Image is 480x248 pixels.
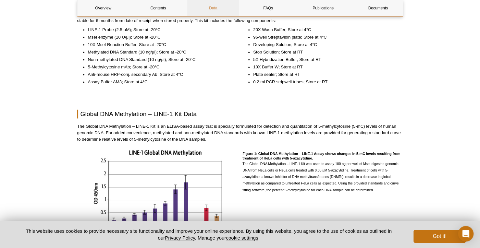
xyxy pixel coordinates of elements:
li: Developing Solution; Store at 4°C [253,41,397,48]
h2: Global DNA Methylation – LINE-1 Kit Data [77,110,403,118]
li: 5X Hybridization Buffer; Store at RT [253,56,397,63]
h4: Figure 1: Global DNA Methylation – LINE-1 Assay shows changes in 5-mC levels resulting from treat... [242,149,403,160]
li: Anti-mouse HRP-conj. secondary Ab; Store at 4°C [88,71,231,78]
p: The Global DNA Methylation – LINE-1 Kit is an ELISA-based assay that is specially formulated for ... [77,123,403,143]
a: Publications [297,0,349,16]
li: 0.2 ml PCR stripwell tubes; Store at RT [253,79,397,85]
li: Stop Solution; Store at RT [253,49,397,55]
li: Assay Buffer AM3; Store at 4°C [88,79,231,85]
div: Open Intercom Messenger [458,226,474,242]
span: The Global DNA Methylation – LINE-1 Kit was used to assay 100 ng per well of MseI digested genomi... [242,162,399,192]
li: 5-Methylcytosine mAb; Store at -20°C [88,64,231,70]
li: 96-well Streptavidin plate; Store at 4°C [253,34,397,41]
li: Non-methylated DNA Standard (10 ng/μl); Store at -20°C [88,56,231,63]
li: Methylated DNA Standard (10 ng/μl); Store at -20°C [88,49,231,55]
a: Data [187,0,239,16]
a: Contents [132,0,184,16]
li: Plate sealer; Store at RT [253,71,397,78]
p: This website uses cookies to provide necessary site functionality and improve your online experie... [15,228,403,241]
button: cookie settings [226,235,258,241]
li: 10X MseI Reaction Buffer; Store at -20°C [88,41,231,48]
li: 10X Buffer W; Store at RT [253,64,397,70]
a: Privacy Policy [165,235,195,241]
button: Got it! [413,230,465,243]
a: Overview [78,0,129,16]
a: Documents [352,0,404,16]
li: LINE-1 Probe (2.5 μM); Store at -20°C [88,27,231,33]
a: FAQs [242,0,294,16]
li: MseI enzyme (10 U/μl); Store at -20°C [88,34,231,41]
li: 20X Wash Buffer; Store at 4°C [253,27,397,33]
